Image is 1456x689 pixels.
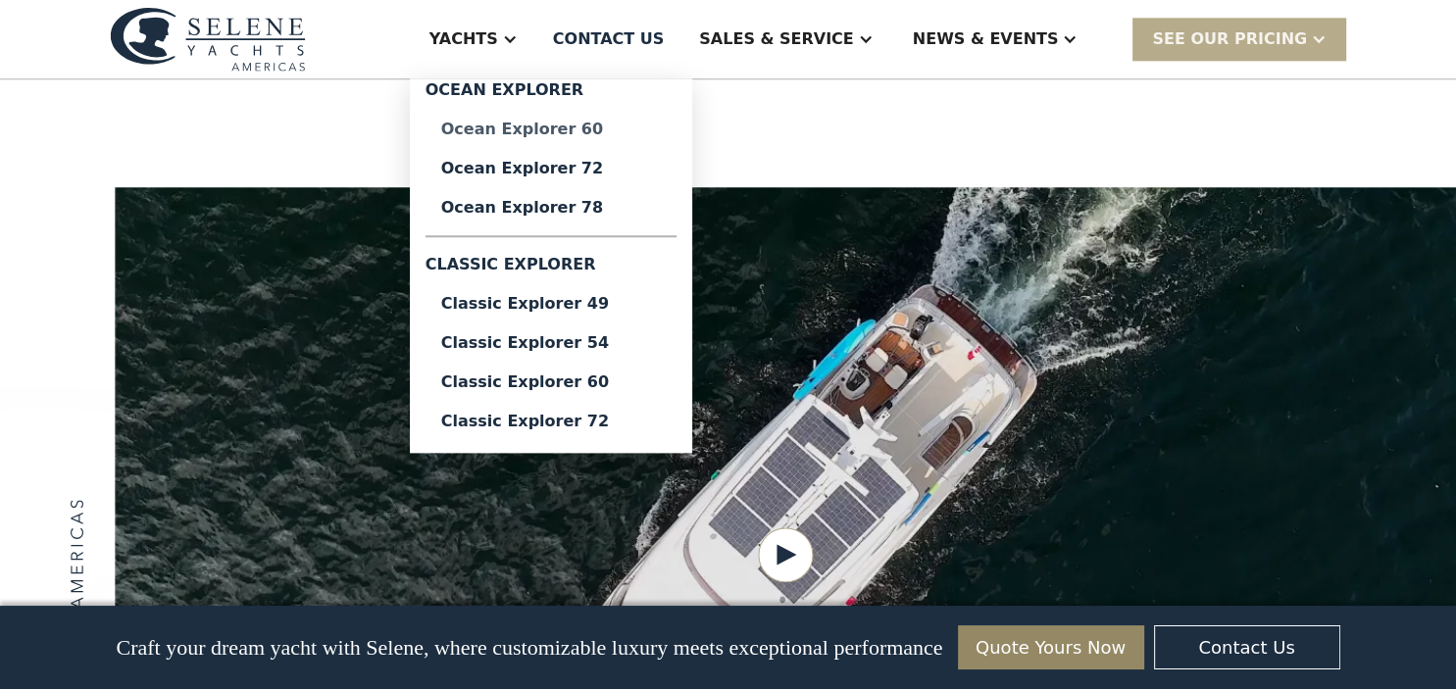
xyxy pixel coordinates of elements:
div: Yachts [429,27,498,51]
a: Ocean Explorer 60 [426,110,677,149]
div: Ocean Explorer [426,78,677,110]
img: logo [110,7,306,71]
a: Classic Explorer 49 [426,284,677,323]
a: Quote Yours Now [958,625,1144,669]
a: Classic Explorer 54 [426,323,677,363]
div: Sales & Service [699,27,853,51]
div: Ocean Explorer 72 [441,161,661,176]
div: Classic Explorer 60 [441,374,661,390]
a: Contact Us [1154,625,1340,669]
a: Classic Explorer 72 [426,402,677,441]
a: Ocean Explorer 78 [426,188,677,227]
div: Classic Explorer 54 [441,335,661,351]
a: Ocean Explorer 72 [426,149,677,188]
div: Ocean Explorer 60 [441,122,661,137]
nav: Yachts [410,78,692,453]
div: Classic Explorer 72 [441,414,661,429]
div: Contact US [553,27,665,51]
div: Ocean Explorer 78 [441,200,661,216]
img: logo [71,500,83,610]
a: Classic Explorer 60 [426,363,677,402]
div: Classic Explorer [426,245,677,284]
div: News & EVENTS [913,27,1059,51]
div: Classic Explorer 49 [441,296,661,312]
div: SEE Our Pricing [1152,27,1307,51]
p: Craft your dream yacht with Selene, where customizable luxury meets exceptional performance [116,635,942,661]
div: SEE Our Pricing [1132,18,1346,60]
